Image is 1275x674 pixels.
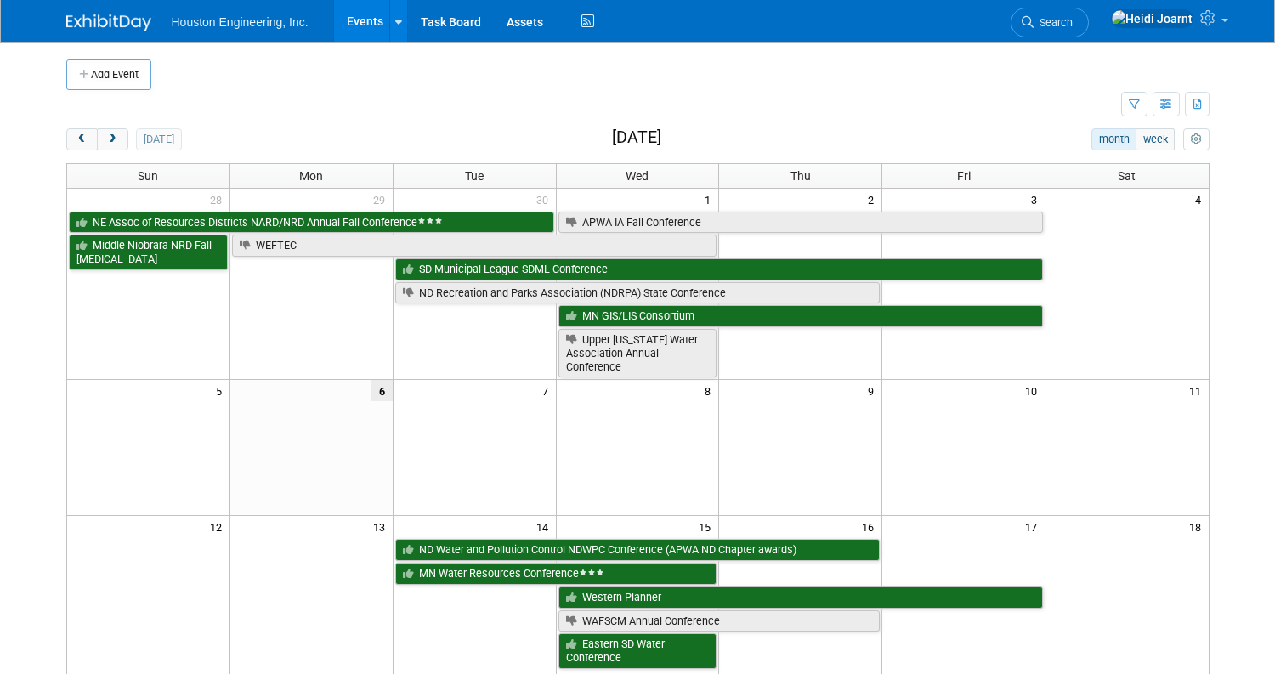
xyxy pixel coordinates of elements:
[1011,8,1089,37] a: Search
[703,380,718,401] span: 8
[371,516,393,537] span: 13
[1111,9,1193,28] img: Heidi Joarnt
[1023,380,1045,401] span: 10
[957,169,971,183] span: Fri
[558,329,717,377] a: Upper [US_STATE] Water Association Annual Conference
[232,235,717,257] a: WEFTEC
[395,539,881,561] a: ND Water and Pollution Control NDWPC Conference (APWA ND Chapter awards)
[66,59,151,90] button: Add Event
[866,189,881,210] span: 2
[69,212,554,234] a: NE Assoc of Resources Districts NARD/NRD Annual Fall Conference
[1023,516,1045,537] span: 17
[138,169,158,183] span: Sun
[208,516,229,537] span: 12
[866,380,881,401] span: 9
[66,128,98,150] button: prev
[697,516,718,537] span: 15
[395,282,881,304] a: ND Recreation and Parks Association (NDRPA) State Conference
[558,305,1044,327] a: MN GIS/LIS Consortium
[69,235,228,269] a: Middle Niobrara NRD Fall [MEDICAL_DATA]
[1091,128,1136,150] button: month
[371,189,393,210] span: 29
[790,169,811,183] span: Thu
[1118,169,1136,183] span: Sat
[558,586,1044,609] a: Western Planner
[703,189,718,210] span: 1
[1187,380,1209,401] span: 11
[535,189,556,210] span: 30
[612,128,661,147] h2: [DATE]
[541,380,556,401] span: 7
[1193,189,1209,210] span: 4
[395,258,1043,280] a: SD Municipal League SDML Conference
[371,380,393,401] span: 6
[172,15,309,29] span: Houston Engineering, Inc.
[136,128,181,150] button: [DATE]
[208,189,229,210] span: 28
[558,610,881,632] a: WAFSCM Annual Conference
[97,128,128,150] button: next
[860,516,881,537] span: 16
[299,169,323,183] span: Mon
[1183,128,1209,150] button: myCustomButton
[1034,16,1073,29] span: Search
[1187,516,1209,537] span: 18
[1136,128,1175,150] button: week
[214,380,229,401] span: 5
[395,563,717,585] a: MN Water Resources Conference
[558,633,717,668] a: Eastern SD Water Conference
[626,169,649,183] span: Wed
[1029,189,1045,210] span: 3
[1191,134,1202,145] i: Personalize Calendar
[66,14,151,31] img: ExhibitDay
[535,516,556,537] span: 14
[558,212,1044,234] a: APWA IA Fall Conference
[465,169,484,183] span: Tue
